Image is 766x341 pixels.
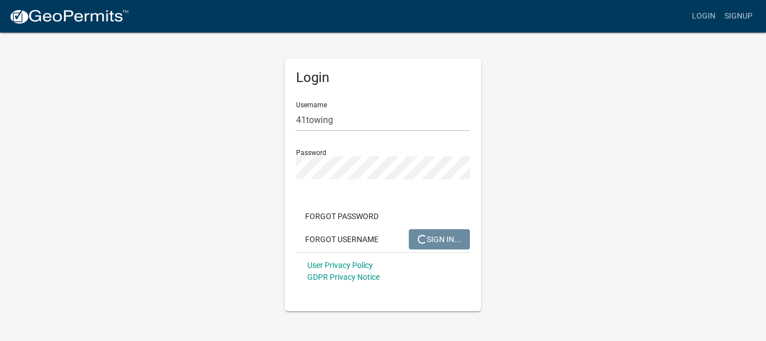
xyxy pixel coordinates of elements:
a: Signup [720,6,757,27]
button: SIGN IN... [409,229,470,249]
h5: Login [296,70,470,86]
button: Forgot Username [296,229,387,249]
button: Forgot Password [296,206,387,226]
a: User Privacy Policy [307,261,373,270]
a: GDPR Privacy Notice [307,272,380,281]
span: SIGN IN... [418,234,461,243]
a: Login [687,6,720,27]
